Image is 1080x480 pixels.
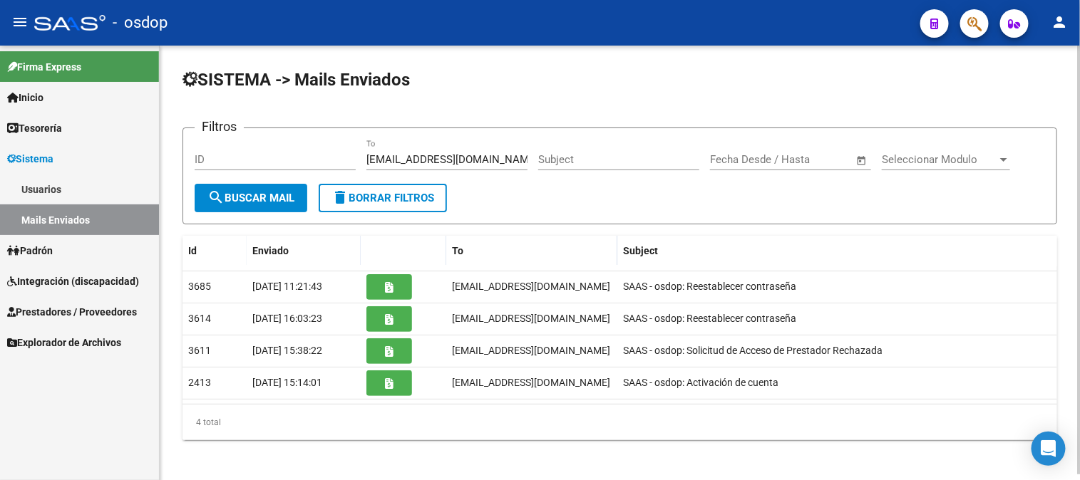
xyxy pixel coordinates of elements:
span: Padrón [7,243,53,259]
span: 2413 [188,377,211,388]
button: Borrar Filtros [319,184,447,212]
span: SAAS - osdop: Reestablecer contraseña [623,313,796,324]
span: vangeconti@hotmail.com [452,345,610,356]
datatable-header-cell: Enviado [247,236,361,266]
button: Buscar Mail [195,184,307,212]
span: vangeconti@hotmail.com [452,377,610,388]
span: - osdop [113,7,168,38]
span: [DATE] 11:21:43 [252,281,322,292]
span: 3614 [188,313,211,324]
span: Subject [623,245,658,256]
span: SAAS - osdop: Reestablecer contraseña [623,281,796,292]
span: Integración (discapacidad) [7,273,139,289]
datatable-header-cell: To [446,236,617,266]
span: Tesorería [7,120,62,136]
span: SISTEMA -> Mails Enviados [182,70,410,90]
div: 4 total [182,405,1057,440]
span: [DATE] 16:03:23 [252,313,322,324]
span: Inicio [7,90,43,105]
span: Enviado [252,245,289,256]
span: Prestadores / Proveedores [7,304,137,320]
span: Seleccionar Modulo [882,153,997,166]
span: Explorador de Archivos [7,335,121,350]
input: Fecha inicio [710,153,768,166]
datatable-header-cell: Subject [617,236,1057,266]
span: Sistema [7,151,53,167]
span: 3611 [188,345,211,356]
mat-icon: person [1051,14,1069,31]
span: [DATE] 15:14:01 [252,377,322,388]
span: To [452,245,463,256]
mat-icon: menu [11,14,29,31]
button: Open calendar [854,152,870,169]
span: SAAS - osdop: Solicitud de Acceso de Prestador Rechazada [623,345,883,356]
span: Borrar Filtros [331,192,434,204]
span: vangeconti@hotmail.com [452,313,610,324]
input: Fecha fin [781,153,850,166]
span: Firma Express [7,59,81,75]
div: Open Intercom Messenger [1032,432,1066,466]
span: Id [188,245,197,256]
mat-icon: search [207,189,225,206]
span: vangeconti@hotmail.com [452,281,610,292]
h3: Filtros [195,117,244,137]
mat-icon: delete [331,189,349,206]
span: 3685 [188,281,211,292]
datatable-header-cell: Id [182,236,247,266]
span: [DATE] 15:38:22 [252,345,322,356]
span: Buscar Mail [207,192,294,204]
span: SAAS - osdop: Activación de cuenta [623,377,778,388]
